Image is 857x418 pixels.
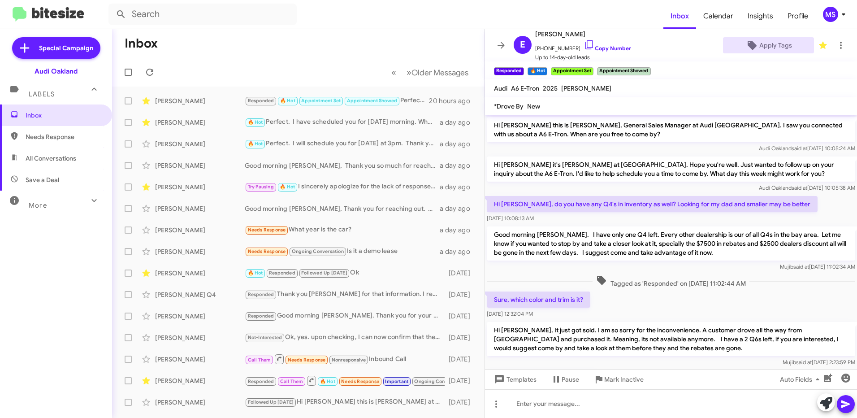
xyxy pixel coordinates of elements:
[663,3,696,29] a: Inbox
[597,67,650,75] small: Appointment Showed
[445,355,477,364] div: [DATE]
[440,139,477,148] div: a day ago
[440,226,477,235] div: a day ago
[245,139,440,149] div: Perfect. I will schedule you for [DATE] at 3pm. Thank you for the opportunity and we will see you...
[347,98,398,104] span: Appointment Showed
[527,102,540,110] span: New
[245,311,445,321] div: Good morning [PERSON_NAME]. Thank you for your question. We would like you to bring your vehicle ...
[520,38,525,52] span: E
[445,398,477,407] div: [DATE]
[543,84,558,92] span: 2025
[26,175,59,184] span: Save a Deal
[245,204,440,213] div: Good morning [PERSON_NAME], Thank you for reaching out. No we have not received the pictures or m...
[485,371,544,388] button: Templates
[245,225,440,235] div: What year is the car?
[793,263,809,270] span: said at
[248,119,263,125] span: 🔥 Hot
[248,270,263,276] span: 🔥 Hot
[440,183,477,192] div: a day ago
[245,96,429,106] div: Perfect. Once you are here. Ask for Mujib. I will make sure you are in great hands.
[245,332,445,343] div: Ok, yes. upon checking, I can now confirm that the vehicle of your interest is sold to another cu...
[780,3,815,29] a: Profile
[487,322,855,356] p: Hi [PERSON_NAME], It just got sold. I am so sorry for the inconvenience. A customer drove all the...
[341,379,379,384] span: Needs Response
[301,98,341,104] span: Appointment Set
[385,379,408,384] span: Important
[248,292,274,297] span: Responded
[604,371,644,388] span: Mark Inactive
[155,183,245,192] div: [PERSON_NAME]
[445,333,477,342] div: [DATE]
[386,63,402,82] button: Previous
[487,196,818,212] p: Hi [PERSON_NAME], do you have any Q4's in inventory as well? Looking for my dad and smaller may b...
[269,270,295,276] span: Responded
[723,37,814,53] button: Apply Tags
[155,118,245,127] div: [PERSON_NAME]
[248,98,274,104] span: Responded
[320,379,335,384] span: 🔥 Hot
[696,3,740,29] a: Calendar
[248,313,274,319] span: Responded
[245,375,445,386] div: The vehicle has 20,000 miles and is in good condition. There is one little door ding. Could you g...
[487,310,533,317] span: [DATE] 12:32:04 PM
[155,376,245,385] div: [PERSON_NAME]
[562,371,579,388] span: Pause
[155,269,245,278] div: [PERSON_NAME]
[12,37,100,59] a: Special Campaign
[155,333,245,342] div: [PERSON_NAME]
[796,359,812,366] span: said at
[780,263,855,270] span: Mujib [DATE] 11:02:34 AM
[494,102,524,110] span: *Drove By
[26,154,76,163] span: All Conversations
[35,67,78,76] div: Audi Oakland
[494,84,507,92] span: Audi
[155,226,245,235] div: [PERSON_NAME]
[561,84,611,92] span: [PERSON_NAME]
[155,204,245,213] div: [PERSON_NAME]
[155,161,245,170] div: [PERSON_NAME]
[815,7,847,22] button: MS
[440,118,477,127] div: a day ago
[593,275,749,288] span: Tagged as 'Responded' on [DATE] 11:02:44 AM
[528,67,547,75] small: 🔥 Hot
[487,292,590,308] p: Sure, which color and trim is it?
[245,161,440,170] div: Good morning [PERSON_NAME], Thank you so much for reaching out and your interest in our Q6s. Rest...
[487,157,855,182] p: Hi [PERSON_NAME] it's [PERSON_NAME] at [GEOGRAPHIC_DATA]. Hope you're well. Just wanted to follow...
[245,268,445,278] div: Ok
[39,44,93,52] span: Special Campaign
[759,184,855,191] span: Audi Oakland [DATE] 10:05:38 AM
[245,353,445,365] div: Inbound Call
[792,145,807,152] span: said at
[108,4,297,25] input: Search
[823,7,838,22] div: MS
[411,68,468,78] span: Older Messages
[740,3,780,29] a: Insights
[248,379,274,384] span: Responded
[401,63,474,82] button: Next
[773,371,830,388] button: Auto Fields
[391,67,396,78] span: «
[155,290,245,299] div: [PERSON_NAME] Q4
[407,67,411,78] span: »
[288,357,326,363] span: Needs Response
[511,84,539,92] span: A6 E-Tron
[584,45,631,52] a: Copy Number
[492,371,537,388] span: Templates
[155,139,245,148] div: [PERSON_NAME]
[26,111,102,120] span: Inbox
[445,312,477,321] div: [DATE]
[586,371,651,388] button: Mark Inactive
[280,184,295,190] span: 🔥 Hot
[780,371,823,388] span: Auto Fields
[245,182,440,192] div: I sincerely apologize for the lack of response. I’ve asked my Brand Specialist, [PERSON_NAME], to...
[440,161,477,170] div: a day ago
[29,201,47,209] span: More
[26,132,102,141] span: Needs Response
[759,145,855,152] span: Audi Oakland [DATE] 10:05:24 AM
[301,270,347,276] span: Followed Up [DATE]
[280,379,303,384] span: Call Them
[245,117,440,127] div: Perfect. I have scheduled you for [DATE] morning. When you are here, ask for MUJIB, I will meet y...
